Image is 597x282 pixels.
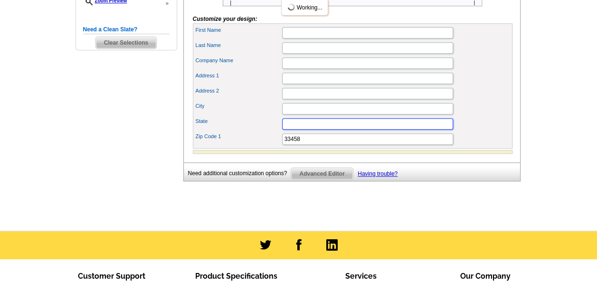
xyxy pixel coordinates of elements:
span: Services [345,272,377,281]
label: City [196,102,281,110]
div: Need additional customization options? [188,168,291,179]
span: Customer Support [78,272,145,281]
iframe: LiveChat chat widget [407,61,597,282]
span: Clear Selections [96,37,156,48]
a: Advanced Editor [291,168,353,180]
label: Last Name [196,41,281,49]
i: Customize your design: [193,16,257,22]
label: Address 1 [196,72,281,80]
h5: Need a Clean Slate? [83,25,170,34]
label: Zip Code 1 [196,132,281,141]
a: Having trouble? [358,170,398,177]
img: loading... [287,3,295,11]
label: Address 2 [196,87,281,95]
label: First Name [196,26,281,34]
label: Company Name [196,56,281,65]
label: State [196,117,281,125]
span: Product Specifications [195,272,277,281]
